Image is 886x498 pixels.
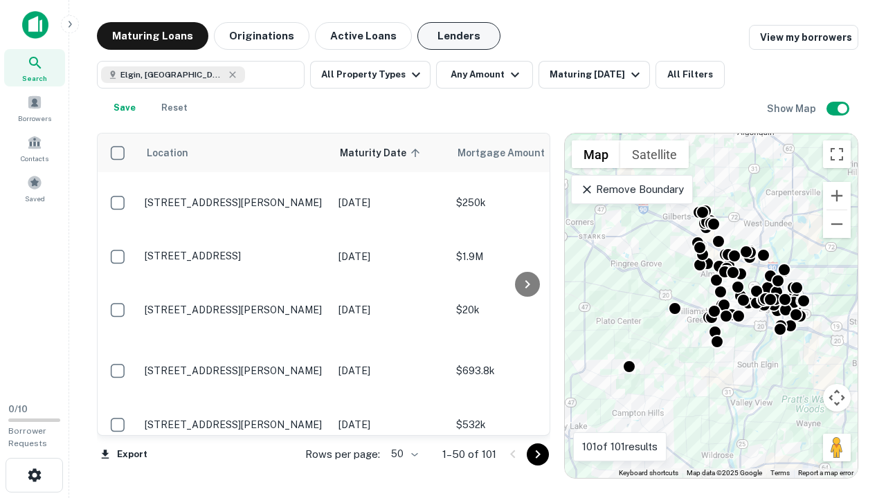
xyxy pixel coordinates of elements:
p: Rows per page: [305,446,380,463]
span: 0 / 10 [8,404,28,414]
p: $20k [456,302,595,317]
p: [STREET_ADDRESS][PERSON_NAME] [145,418,325,431]
button: Zoom in [823,182,851,210]
button: Keyboard shortcuts [619,468,678,478]
img: capitalize-icon.png [22,11,48,39]
p: [STREET_ADDRESS][PERSON_NAME] [145,196,325,209]
p: [STREET_ADDRESS][PERSON_NAME] [145,304,325,316]
button: Show street map [572,140,620,168]
span: Borrowers [18,113,51,124]
button: Active Loans [315,22,412,50]
button: Save your search to get updates of matches that match your search criteria. [102,94,147,122]
a: Search [4,49,65,86]
img: Google [568,460,614,478]
span: Search [22,73,47,84]
span: Contacts [21,153,48,164]
p: [DATE] [338,302,442,317]
p: [DATE] [338,249,442,264]
span: Mortgage Amount [458,145,563,161]
iframe: Chat Widget [817,387,886,454]
span: Saved [25,193,45,204]
a: Contacts [4,129,65,167]
button: All Property Types [310,61,431,89]
button: Lenders [417,22,500,50]
p: 101 of 101 results [582,439,658,455]
span: Maturity Date [340,145,424,161]
p: 1–50 of 101 [442,446,496,463]
div: Maturing [DATE] [550,66,644,83]
h6: Show Map [767,101,818,116]
button: All Filters [656,61,725,89]
button: Show satellite imagery [620,140,689,168]
button: Zoom out [823,210,851,238]
th: Location [138,133,332,172]
button: Any Amount [436,61,533,89]
p: $532k [456,417,595,432]
p: $250k [456,195,595,210]
a: Report a map error [798,469,853,477]
th: Mortgage Amount [449,133,602,172]
button: Originations [214,22,309,50]
p: Remove Boundary [580,181,683,198]
div: 0 0 [565,133,858,478]
span: Map data ©2025 Google [687,469,762,477]
button: Reset [152,94,197,122]
button: Go to next page [527,443,549,465]
a: Terms (opens in new tab) [770,469,790,477]
a: View my borrowers [749,25,858,50]
a: Open this area in Google Maps (opens a new window) [568,460,614,478]
th: Maturity Date [332,133,449,172]
a: Borrowers [4,89,65,127]
a: Saved [4,169,65,207]
span: Elgin, [GEOGRAPHIC_DATA], [GEOGRAPHIC_DATA] [120,68,224,81]
span: Borrower Requests [8,426,47,448]
span: Location [146,145,188,161]
button: Maturing Loans [97,22,208,50]
button: Toggle fullscreen view [823,140,851,168]
p: [STREET_ADDRESS] [145,250,325,262]
p: [DATE] [338,417,442,432]
p: $693.8k [456,363,595,378]
p: [STREET_ADDRESS][PERSON_NAME] [145,365,325,377]
div: 50 [386,444,420,464]
p: [DATE] [338,195,442,210]
button: Map camera controls [823,384,851,412]
button: Export [97,444,151,465]
p: [DATE] [338,363,442,378]
p: $1.9M [456,249,595,264]
button: Maturing [DATE] [539,61,650,89]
